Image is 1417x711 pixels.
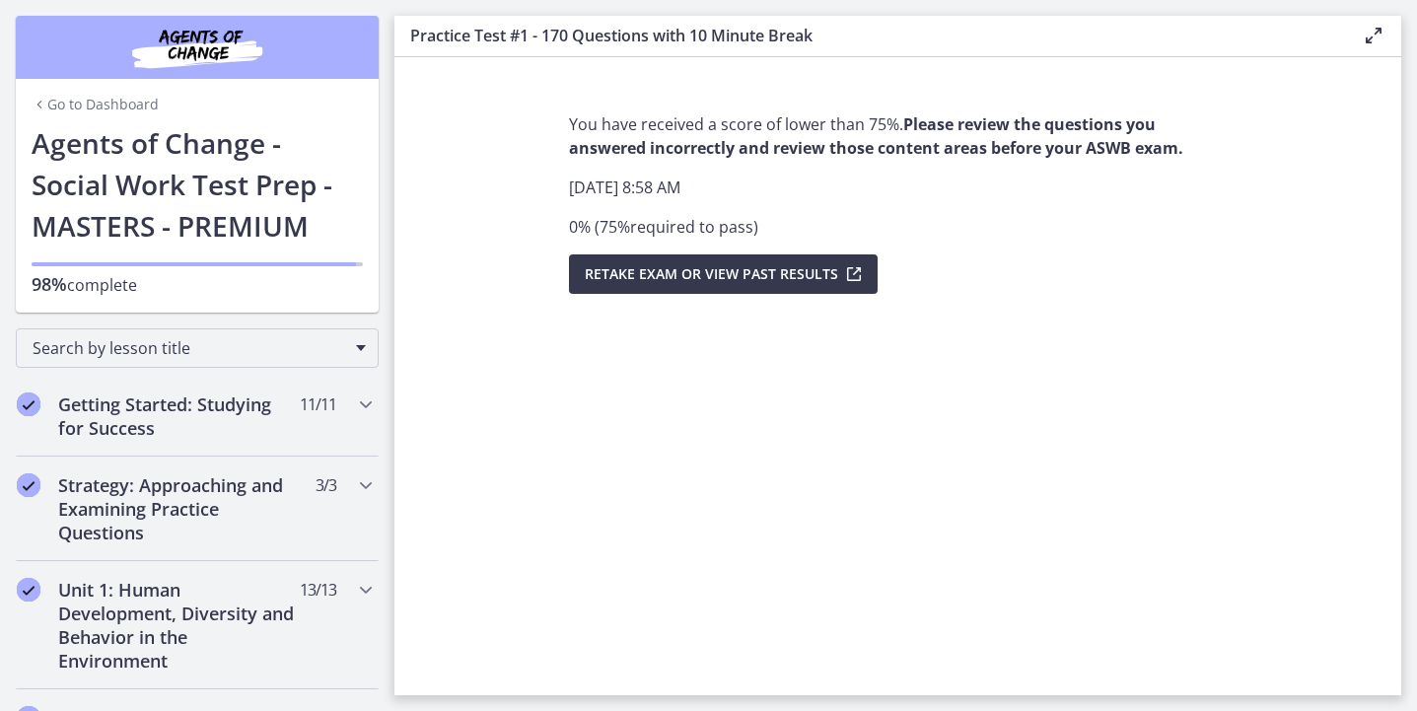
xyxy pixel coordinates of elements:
span: Retake Exam OR View Past Results [585,262,838,286]
p: You have received a score of lower than 75%. [569,112,1228,160]
i: Completed [17,392,40,416]
button: Retake Exam OR View Past Results [569,254,878,294]
span: 3 / 3 [316,473,336,497]
i: Completed [17,473,40,497]
img: Agents of Change [79,24,316,71]
h2: Strategy: Approaching and Examining Practice Questions [58,473,299,544]
a: Go to Dashboard [32,95,159,114]
h2: Unit 1: Human Development, Diversity and Behavior in the Environment [58,578,299,673]
div: Search by lesson title [16,328,379,368]
i: Completed [17,578,40,602]
p: complete [32,272,363,297]
h2: Getting Started: Studying for Success [58,392,299,440]
span: 13 / 13 [300,578,336,602]
span: [DATE] 8:58 AM [569,177,680,198]
h3: Practice Test #1 - 170 Questions with 10 Minute Break [410,24,1330,47]
span: 11 / 11 [300,392,336,416]
span: Search by lesson title [33,337,346,359]
span: 98% [32,272,67,296]
span: 0 % ( 75 % required to pass ) [569,216,758,238]
h1: Agents of Change - Social Work Test Prep - MASTERS - PREMIUM [32,122,363,247]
